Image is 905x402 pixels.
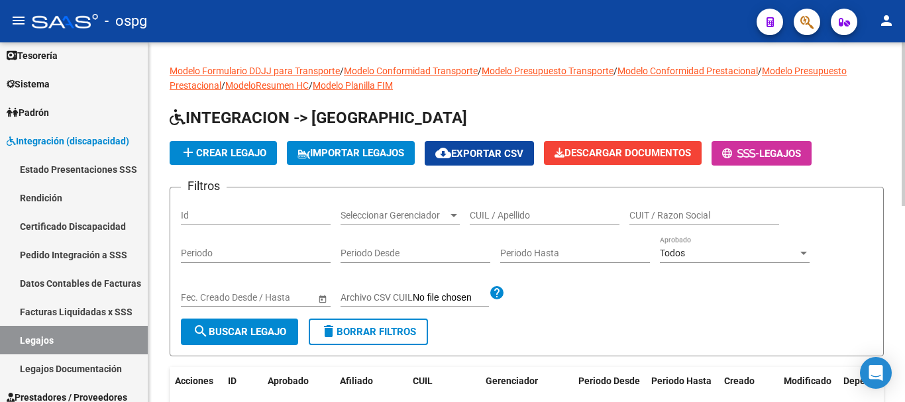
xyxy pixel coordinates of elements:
[7,48,58,63] span: Tesorería
[193,323,209,339] mat-icon: search
[315,291,329,305] button: Open calendar
[7,105,49,120] span: Padrón
[413,292,489,304] input: Archivo CSV CUIL
[435,145,451,161] mat-icon: cloud_download
[170,66,340,76] a: Modelo Formulario DDJJ para Transporte
[11,13,27,28] mat-icon: menu
[321,323,337,339] mat-icon: delete
[544,141,702,165] button: Descargar Documentos
[578,376,640,386] span: Periodo Desde
[784,376,831,386] span: Modificado
[860,357,892,389] div: Open Intercom Messenger
[617,66,758,76] a: Modelo Conformidad Prestacional
[482,66,613,76] a: Modelo Presupuesto Transporte
[340,376,373,386] span: Afiliado
[240,292,305,303] input: Fecha fin
[341,292,413,303] span: Archivo CSV CUIL
[180,147,266,159] span: Crear Legajo
[225,80,309,91] a: ModeloResumen HC
[489,285,505,301] mat-icon: help
[425,141,534,166] button: Exportar CSV
[413,376,433,386] span: CUIL
[268,376,309,386] span: Aprobado
[170,141,277,165] button: Crear Legajo
[712,141,812,166] button: -Legajos
[297,147,404,159] span: IMPORTAR LEGAJOS
[175,376,213,386] span: Acciones
[105,7,147,36] span: - ospg
[341,210,448,221] span: Seleccionar Gerenciador
[660,248,685,258] span: Todos
[724,376,755,386] span: Creado
[7,134,129,148] span: Integración (discapacidad)
[313,80,393,91] a: Modelo Planilla FIM
[228,376,237,386] span: ID
[180,144,196,160] mat-icon: add
[555,147,691,159] span: Descargar Documentos
[344,66,478,76] a: Modelo Conformidad Transporte
[486,376,538,386] span: Gerenciador
[722,148,759,160] span: -
[651,376,712,386] span: Periodo Hasta
[309,319,428,345] button: Borrar Filtros
[181,319,298,345] button: Buscar Legajo
[181,177,227,195] h3: Filtros
[170,109,467,127] span: INTEGRACION -> [GEOGRAPHIC_DATA]
[193,326,286,338] span: Buscar Legajo
[287,141,415,165] button: IMPORTAR LEGAJOS
[7,77,50,91] span: Sistema
[181,292,229,303] input: Fecha inicio
[435,148,523,160] span: Exportar CSV
[878,13,894,28] mat-icon: person
[759,148,801,160] span: Legajos
[321,326,416,338] span: Borrar Filtros
[843,376,899,386] span: Dependencia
